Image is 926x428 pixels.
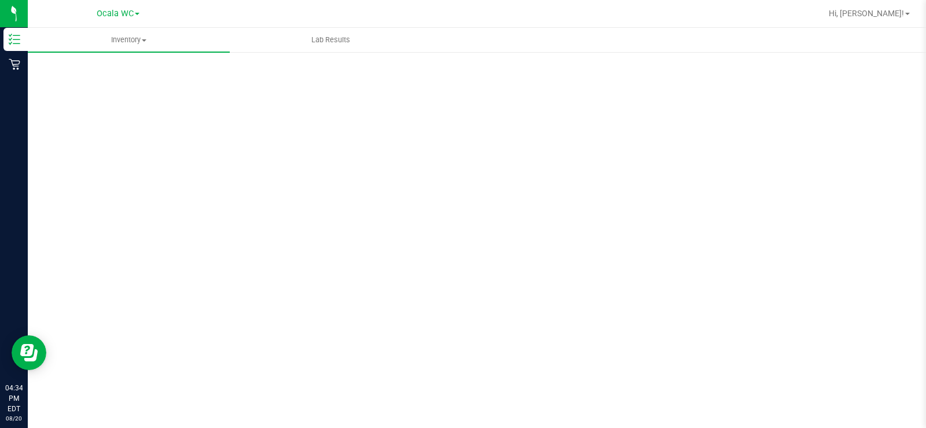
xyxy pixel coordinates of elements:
[230,28,432,52] a: Lab Results
[5,383,23,414] p: 04:34 PM EDT
[28,35,230,45] span: Inventory
[9,58,20,70] inline-svg: Retail
[296,35,366,45] span: Lab Results
[28,28,230,52] a: Inventory
[5,414,23,423] p: 08/20
[97,9,134,19] span: Ocala WC
[9,34,20,45] inline-svg: Inventory
[12,335,46,370] iframe: Resource center
[829,9,904,18] span: Hi, [PERSON_NAME]!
